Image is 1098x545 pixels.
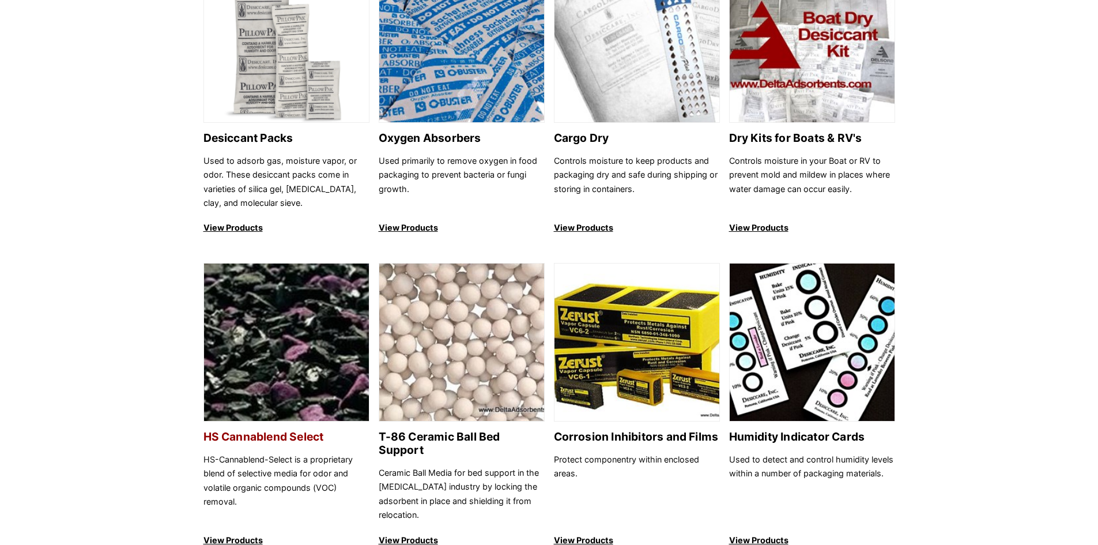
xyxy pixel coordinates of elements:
[554,221,720,235] p: View Products
[203,154,369,211] p: Used to adsorb gas, moisture vapor, or odor. These desiccant packs come in varieties of silica ge...
[203,453,369,523] p: HS-Cannablend-Select is a proprietary blend of selective media for odor and volatile organic comp...
[204,264,369,422] img: HS Cannablend Select
[379,221,545,235] p: View Products
[203,221,369,235] p: View Products
[729,453,895,523] p: Used to detect and control humidity levels within a number of packaging materials.
[554,264,719,422] img: Corrosion Inhibitors and Films
[729,430,895,443] h2: Humidity Indicator Cards
[729,131,895,145] h2: Dry Kits for Boats & RV's
[379,131,545,145] h2: Oxygen Absorbers
[729,221,895,235] p: View Products
[379,430,545,457] h2: T-86 Ceramic Ball Bed Support
[379,154,545,211] p: Used primarily to remove oxygen in food packaging to prevent bacteria or fungi growth.
[203,430,369,443] h2: HS Cannablend Select
[730,264,895,422] img: Humidity Indicator Cards
[379,264,544,422] img: T-86 Ceramic Ball Bed Support
[203,131,369,145] h2: Desiccant Packs
[554,430,720,443] h2: Corrosion Inhibitors and Films
[554,453,720,523] p: Protect componentry within enclosed areas.
[379,466,545,523] p: Ceramic Ball Media for bed support in the [MEDICAL_DATA] industry by locking the adsorbent in pla...
[554,131,720,145] h2: Cargo Dry
[554,154,720,211] p: Controls moisture to keep products and packaging dry and safe during shipping or storing in conta...
[729,154,895,211] p: Controls moisture in your Boat or RV to prevent mold and mildew in places where water damage can ...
